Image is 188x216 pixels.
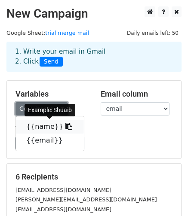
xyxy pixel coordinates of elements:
div: Example: Shuaib [25,104,75,116]
h5: Variables [15,89,88,99]
small: Google Sheet: [6,30,89,36]
small: [EMAIL_ADDRESS][DOMAIN_NAME] [15,206,111,213]
div: 1. Write your email in Gmail 2. Click [9,47,179,67]
h5: 6 Recipients [15,172,173,182]
h2: New Campaign [6,6,182,21]
a: trial merge mail [45,30,89,36]
a: Copy/paste... [15,102,68,116]
span: Daily emails left: 50 [124,28,182,38]
a: {{email}} [16,134,84,147]
iframe: Chat Widget [145,175,188,216]
small: [PERSON_NAME][EMAIL_ADDRESS][DOMAIN_NAME] [15,196,157,203]
a: {{name}} [16,120,84,134]
h5: Email column [101,89,173,99]
small: [EMAIL_ADDRESS][DOMAIN_NAME] [15,187,111,193]
a: Daily emails left: 50 [124,30,182,36]
span: Send [40,57,63,67]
